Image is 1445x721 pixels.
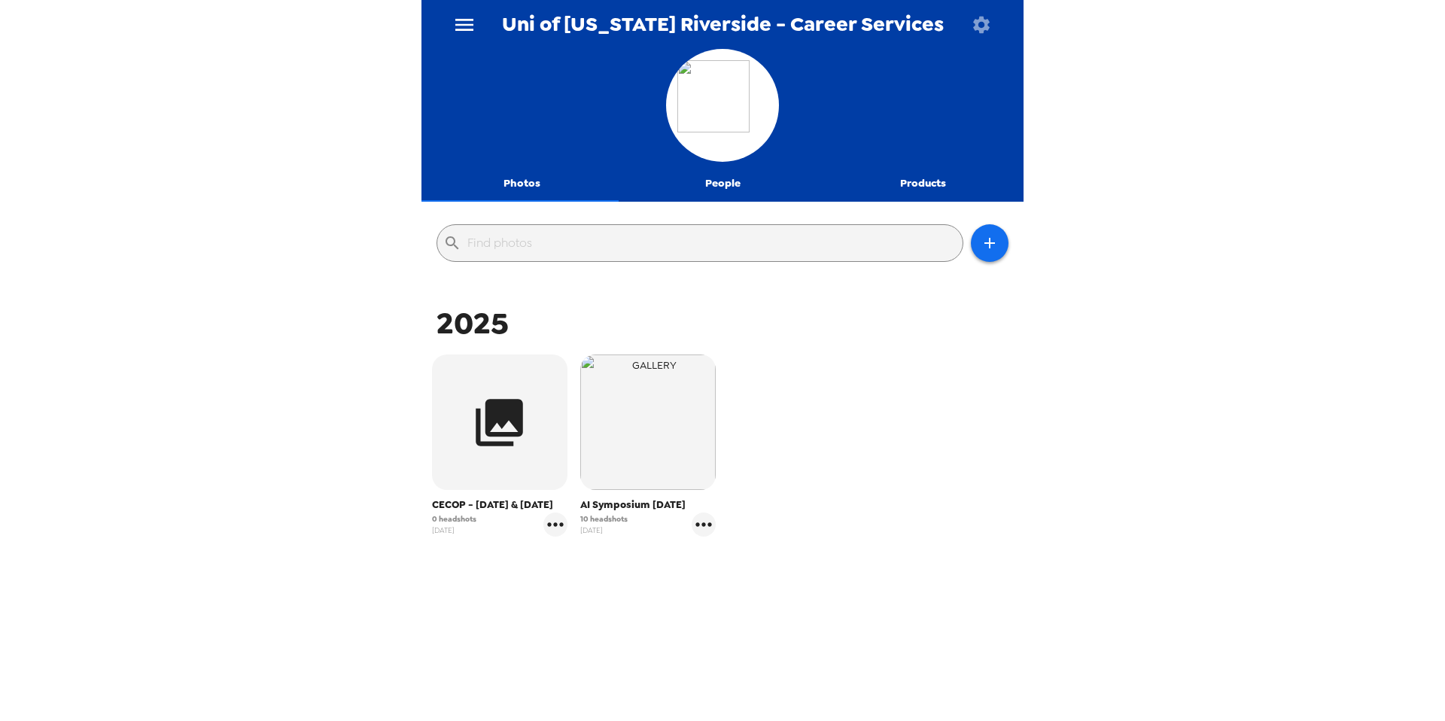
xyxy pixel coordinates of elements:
span: 2025 [437,303,509,343]
img: gallery [580,354,716,490]
span: Uni of [US_STATE] Riverside - Career Services [502,14,944,35]
span: 10 headshots [580,513,628,525]
button: gallery menu [543,513,567,537]
span: [DATE] [580,525,628,536]
button: People [622,166,823,202]
img: org logo [677,60,768,151]
button: Photos [421,166,622,202]
span: [DATE] [432,525,476,536]
span: AI Symposium [DATE] [580,497,716,513]
span: 0 headshots [432,513,476,525]
button: gallery menu [692,513,716,537]
button: Products [823,166,1024,202]
input: Find photos [467,231,957,255]
span: CECOP - [DATE] & [DATE] [432,497,567,513]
